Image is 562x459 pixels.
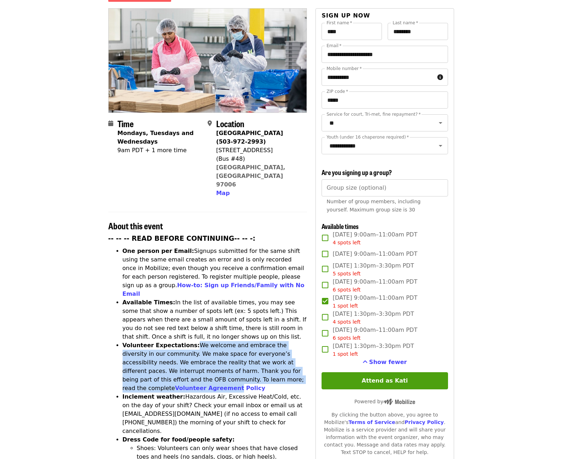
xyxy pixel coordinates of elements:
[322,46,448,63] input: Email
[333,250,417,258] span: [DATE] 9:00am–11:00am PDT
[333,287,360,293] span: 6 spots left
[216,117,244,130] span: Location
[322,411,448,456] div: By clicking the button above, you agree to Mobilize's and . Mobilize is a service provider and wi...
[404,419,444,425] a: Privacy Policy
[333,271,360,276] span: 5 spots left
[333,335,360,341] span: 6 spots left
[208,120,212,127] i: map-marker-alt icon
[333,303,358,309] span: 1 spot left
[123,341,307,393] li: We welcome and embrace the diversity in our community. We make space for everyone’s accessibility...
[216,155,301,163] div: (Bus #48)
[333,278,417,294] span: [DATE] 9:00am–11:00am PDT
[216,164,285,188] a: [GEOGRAPHIC_DATA], [GEOGRAPHIC_DATA] 97006
[123,393,307,435] li: Hazardous Air, Excessive Heat/Cold, etc. on the day of your shift? Check your email inbox or emai...
[436,118,446,128] button: Open
[216,146,301,155] div: [STREET_ADDRESS]
[123,298,307,341] li: In the list of available times, you may see some that show a number of spots left (ex: 5 spots le...
[327,112,421,116] label: Service for court, Tri-met, fine repayment?
[327,44,342,48] label: Email
[216,190,230,196] span: Map
[322,179,448,196] input: [object Object]
[123,342,200,349] strong: Volunteer Expectations:
[333,351,358,357] span: 1 spot left
[322,372,448,389] button: Attend as Kati
[348,419,395,425] a: Terms of Service
[333,326,417,342] span: [DATE] 9:00am–11:00am PDT
[322,168,392,177] span: Are you signing up a group?
[327,135,409,139] label: Youth (under 16 chaperone required)
[333,294,417,310] span: [DATE] 9:00am–11:00am PDT
[118,117,134,130] span: Time
[436,141,446,151] button: Open
[123,393,185,400] strong: Inclement weather:
[123,436,235,443] strong: Dress Code for food/people safety:
[333,310,414,326] span: [DATE] 1:30pm–3:30pm PDT
[327,89,348,94] label: ZIP code
[327,66,362,71] label: Mobile number
[108,120,113,127] i: calendar icon
[108,219,163,232] span: About this event
[322,12,370,19] span: Sign up now
[118,146,202,155] div: 9am PDT + 1 more time
[369,359,407,365] span: Show fewer
[118,130,194,145] strong: Mondays, Tuesdays and Wednesdays
[123,247,307,298] li: Signups submitted for the same shift using the same email creates an error and is only recorded o...
[393,21,418,25] label: Last name
[354,399,415,404] span: Powered by
[108,235,255,242] strong: -- -- -- READ BEFORE CONTINUING-- -- -:
[322,221,359,231] span: Available times
[109,9,307,112] img: July/Aug/Sept - Beaverton: Repack/Sort (age 10+) organized by Oregon Food Bank
[175,385,265,391] a: Volunteer Agreement Policy
[322,23,382,40] input: First name
[333,342,414,358] span: [DATE] 1:30pm–3:30pm PDT
[333,230,417,246] span: [DATE] 9:00am–11:00am PDT
[388,23,448,40] input: Last name
[322,91,448,109] input: ZIP code
[123,248,194,254] strong: One person per Email:
[123,282,305,297] a: How-to: Sign up Friends/Family with No Email
[123,299,175,306] strong: Available Times:
[383,399,415,405] img: Powered by Mobilize
[333,319,360,325] span: 4 spots left
[322,69,434,86] input: Mobile number
[333,240,360,245] span: 4 spots left
[216,130,283,145] strong: [GEOGRAPHIC_DATA] (503-972-2993)
[363,358,407,366] button: See more timeslots
[216,189,230,198] button: Map
[437,74,443,81] i: circle-info icon
[327,21,352,25] label: First name
[327,199,421,213] span: Number of group members, including yourself. Maximum group size is 30
[333,261,414,278] span: [DATE] 1:30pm–3:30pm PDT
